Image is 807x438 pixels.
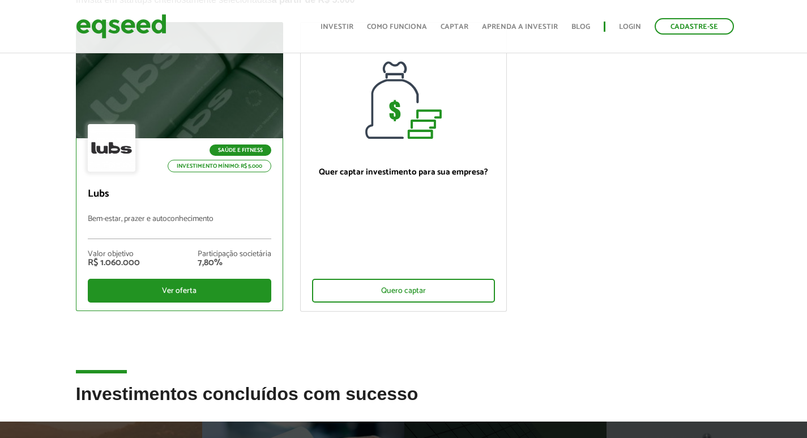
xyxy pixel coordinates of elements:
p: Quer captar investimento para sua empresa? [312,167,496,177]
a: Cadastre-se [655,18,734,35]
p: Lubs [88,188,271,201]
p: Investimento mínimo: R$ 5.000 [168,160,271,172]
div: 7,80% [198,258,271,267]
a: Login [619,23,641,31]
a: Aprenda a investir [482,23,558,31]
div: Ver oferta [88,279,271,303]
p: Bem-estar, prazer e autoconhecimento [88,215,271,239]
p: Saúde e Fitness [210,144,271,156]
div: Participação societária [198,250,271,258]
div: Quero captar [312,279,496,303]
a: Como funciona [367,23,427,31]
div: R$ 1.060.000 [88,258,140,267]
a: Saúde e Fitness Investimento mínimo: R$ 5.000 Lubs Bem-estar, prazer e autoconhecimento Valor obj... [76,22,283,311]
a: Blog [571,23,590,31]
div: Valor objetivo [88,250,140,258]
h2: Investimentos concluídos com sucesso [76,384,732,421]
img: EqSeed [76,11,166,41]
a: Quer captar investimento para sua empresa? Quero captar [300,22,507,312]
a: Investir [321,23,353,31]
a: Captar [441,23,468,31]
